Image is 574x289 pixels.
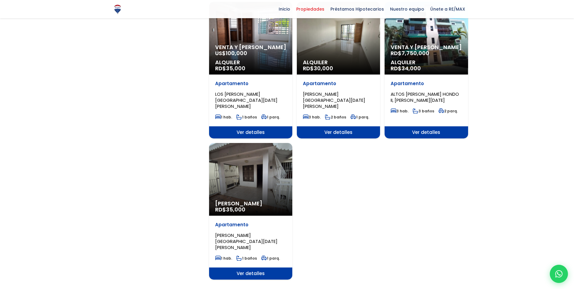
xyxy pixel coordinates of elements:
span: Ver detalles [385,126,468,138]
span: [PERSON_NAME] [215,201,286,207]
span: Venta y [PERSON_NAME] [215,44,286,50]
span: [PERSON_NAME][GEOGRAPHIC_DATA][DATE][PERSON_NAME] [303,91,365,109]
span: Alquiler [215,59,286,65]
span: Inicio [276,5,293,14]
span: 1 hab. [215,256,232,261]
span: 1 baños [236,256,257,261]
img: Logo de REMAX [112,4,123,15]
span: Ver detalles [297,126,380,138]
span: 7,750,000 [402,49,429,57]
span: Únete a RE/MAX [427,5,468,14]
span: 3 hab. [303,115,321,120]
p: Apartamento [215,81,286,87]
p: Apartamento [303,81,374,87]
span: Alquiler [303,59,374,65]
span: 1 parq. [261,256,280,261]
p: Apartamento [215,222,286,228]
span: RD$ [303,65,333,72]
span: 1 hab. [215,115,232,120]
span: 100,000 [226,49,247,57]
span: 2 baños [325,115,346,120]
span: RD$ [391,65,421,72]
span: Propiedades [293,5,327,14]
span: ALTOS [PERSON_NAME] HONDO II, [PERSON_NAME][DATE] [391,91,459,103]
a: Alquiler RD$30,000 Apartamento [PERSON_NAME][GEOGRAPHIC_DATA][DATE][PERSON_NAME] 3 hab. 2 baños 1... [297,2,380,138]
span: 30,000 [314,65,333,72]
span: LOS [PERSON_NAME][GEOGRAPHIC_DATA][DATE][PERSON_NAME] [215,91,277,109]
span: Préstamos Hipotecarios [327,5,387,14]
span: 1 parq. [261,115,280,120]
span: Ver detalles [209,267,292,280]
a: [PERSON_NAME] RD$35,000 Apartamento [PERSON_NAME][GEOGRAPHIC_DATA][DATE][PERSON_NAME] 1 hab. 1 ba... [209,143,292,280]
a: Venta y [PERSON_NAME] US$100,000 Alquiler RD$35,000 Apartamento LOS [PERSON_NAME][GEOGRAPHIC_DATA... [209,2,292,138]
a: Venta y [PERSON_NAME] RD$7,750,000 Alquiler RD$34,000 Apartamento ALTOS [PERSON_NAME] HONDO II, [... [385,2,468,138]
p: Apartamento [391,81,462,87]
span: RD$ [215,65,245,72]
span: RD$ [391,49,429,57]
span: Nuestro equipo [387,5,427,14]
span: 2 parq. [438,108,458,114]
span: [PERSON_NAME][GEOGRAPHIC_DATA][DATE][PERSON_NAME] [215,232,277,251]
span: 34,000 [402,65,421,72]
span: 3 hab. [391,108,408,114]
span: 35,000 [226,206,245,213]
span: RD$ [215,206,245,213]
span: 35,000 [226,65,245,72]
span: Venta y [PERSON_NAME] [391,44,462,50]
span: Alquiler [391,59,462,65]
span: US$ [215,49,247,57]
span: 1 parq. [350,115,369,120]
span: 3 baños [413,108,434,114]
span: 1 baños [236,115,257,120]
span: Ver detalles [209,126,292,138]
